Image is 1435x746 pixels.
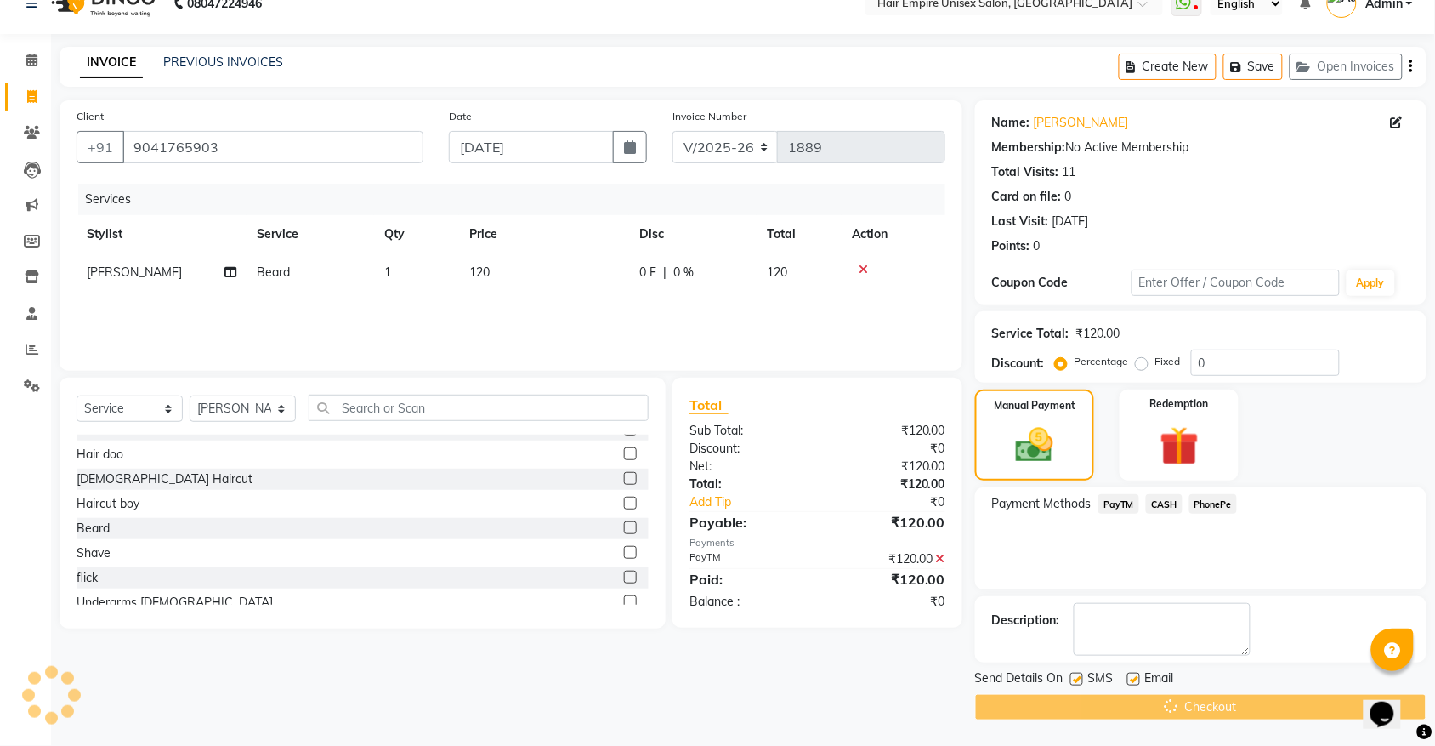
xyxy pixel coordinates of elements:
div: ₹120.00 [817,458,958,476]
span: Total [689,396,729,414]
button: Apply [1347,270,1395,296]
div: [DEMOGRAPHIC_DATA] Haircut [77,470,252,488]
div: Total Visits: [992,163,1059,181]
input: Search or Scan [309,395,649,421]
span: 120 [469,265,490,280]
label: Fixed [1155,354,1181,369]
span: [PERSON_NAME] [87,265,182,280]
label: Date [449,109,472,124]
span: 1 [384,265,391,280]
div: ₹120.00 [817,512,958,532]
div: Name: [992,114,1030,132]
button: Create New [1119,54,1217,80]
div: Membership: [992,139,1066,157]
input: Search by Name/Mobile/Email/Code [122,131,423,163]
th: Service [247,215,374,253]
span: 0 F [639,264,656,282]
th: Total [757,215,842,253]
th: Price [459,215,629,253]
img: _cash.svg [1004,424,1065,467]
span: 0 % [673,264,694,282]
div: ₹0 [817,440,958,458]
div: Balance : [677,593,818,611]
div: Underarms [DEMOGRAPHIC_DATA] [77,594,273,612]
span: Payment Methods [992,495,1092,513]
div: Services [78,184,958,215]
div: Service Total: [992,325,1069,343]
button: Save [1223,54,1283,80]
div: Last Visit: [992,213,1049,231]
div: [DATE] [1052,213,1089,231]
div: Payments [689,536,945,550]
div: ₹120.00 [1076,325,1120,343]
div: 0 [1065,188,1072,206]
span: Beard [257,265,290,280]
div: 11 [1063,163,1076,181]
label: Percentage [1075,354,1129,369]
span: Email [1145,669,1174,691]
div: 0 [1034,237,1041,255]
span: SMS [1088,669,1114,691]
a: Add Tip [677,493,841,511]
div: Coupon Code [992,274,1132,292]
th: Action [842,215,945,253]
div: No Active Membership [992,139,1409,157]
div: ₹0 [841,493,958,511]
div: ₹120.00 [817,422,958,440]
span: PhonePe [1189,494,1238,514]
img: _gift.svg [1148,422,1211,470]
label: Redemption [1150,396,1209,412]
div: Shave [77,544,111,562]
div: Beard [77,520,110,538]
div: ₹120.00 [817,569,958,589]
input: Enter Offer / Coupon Code [1132,270,1340,296]
a: PREVIOUS INVOICES [163,54,283,70]
a: [PERSON_NAME] [1034,114,1129,132]
span: CASH [1146,494,1183,514]
div: Discount: [677,440,818,458]
a: INVOICE [80,48,143,78]
div: Total: [677,476,818,493]
div: Description: [992,612,1060,629]
div: Points: [992,237,1030,255]
div: Card on file: [992,188,1062,206]
label: Invoice Number [672,109,746,124]
th: Disc [629,215,757,253]
div: Net: [677,458,818,476]
th: Qty [374,215,459,253]
span: PayTM [1098,494,1139,514]
th: Stylist [77,215,247,253]
label: Manual Payment [994,398,1075,413]
iframe: chat widget [1364,678,1418,729]
div: PayTM [677,550,818,568]
span: 120 [767,265,787,280]
div: ₹120.00 [817,550,958,568]
div: ₹0 [817,593,958,611]
div: flick [77,569,98,587]
div: Payable: [677,512,818,532]
button: +91 [77,131,124,163]
div: Haircut boy [77,495,139,513]
span: Send Details On [975,669,1063,691]
div: Discount: [992,355,1045,373]
div: ₹120.00 [817,476,958,493]
label: Client [77,109,104,124]
div: Sub Total: [677,422,818,440]
button: Open Invoices [1290,54,1403,80]
div: Paid: [677,569,818,589]
div: Hair doo [77,446,123,464]
span: | [663,264,666,282]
